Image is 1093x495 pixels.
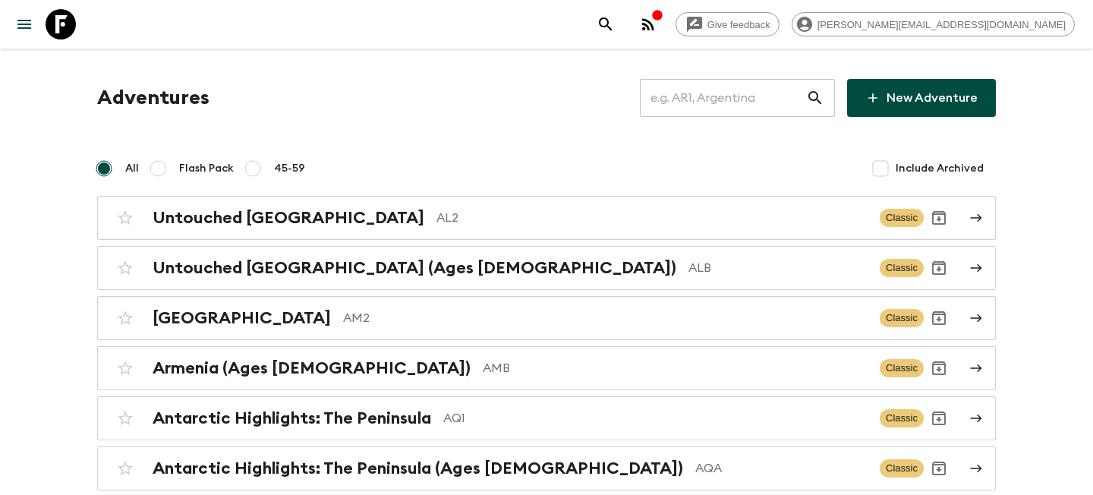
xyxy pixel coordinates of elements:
h2: Untouched [GEOGRAPHIC_DATA] (Ages [DEMOGRAPHIC_DATA]) [153,258,676,278]
div: [PERSON_NAME][EMAIL_ADDRESS][DOMAIN_NAME] [792,12,1075,36]
button: Archive [924,353,954,383]
a: Antarctic Highlights: The PeninsulaAQ1ClassicArchive [97,396,996,440]
span: Classic [880,209,924,227]
a: Give feedback [676,12,780,36]
span: Flash Pack [179,161,234,176]
p: ALB [688,259,868,277]
span: 45-59 [274,161,305,176]
span: Classic [880,259,924,277]
h2: Armenia (Ages [DEMOGRAPHIC_DATA]) [153,358,471,378]
button: menu [9,9,39,39]
a: [GEOGRAPHIC_DATA]AM2ClassicArchive [97,296,996,340]
h2: Antarctic Highlights: The Peninsula [153,408,431,428]
span: Classic [880,459,924,478]
p: AQ1 [443,409,868,427]
span: [PERSON_NAME][EMAIL_ADDRESS][DOMAIN_NAME] [809,19,1074,30]
a: Untouched [GEOGRAPHIC_DATA] (Ages [DEMOGRAPHIC_DATA])ALBClassicArchive [97,246,996,290]
a: New Adventure [847,79,996,117]
button: search adventures [591,9,621,39]
a: Antarctic Highlights: The Peninsula (Ages [DEMOGRAPHIC_DATA])AQAClassicArchive [97,446,996,490]
span: All [125,161,139,176]
button: Archive [924,403,954,434]
h2: [GEOGRAPHIC_DATA] [153,308,331,328]
p: AM2 [343,309,868,327]
a: Armenia (Ages [DEMOGRAPHIC_DATA])AMBClassicArchive [97,346,996,390]
p: AQA [695,459,868,478]
h2: Antarctic Highlights: The Peninsula (Ages [DEMOGRAPHIC_DATA]) [153,459,683,478]
span: Classic [880,359,924,377]
button: Archive [924,253,954,283]
p: AL2 [436,209,868,227]
input: e.g. AR1, Argentina [640,77,806,119]
button: Archive [924,203,954,233]
a: Untouched [GEOGRAPHIC_DATA]AL2ClassicArchive [97,196,996,240]
h2: Untouched [GEOGRAPHIC_DATA] [153,208,424,228]
span: Give feedback [699,19,779,30]
span: Classic [880,309,924,327]
button: Archive [924,303,954,333]
button: Archive [924,453,954,484]
p: AMB [483,359,868,377]
span: Classic [880,409,924,427]
span: Include Archived [896,161,984,176]
h1: Adventures [97,83,209,113]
